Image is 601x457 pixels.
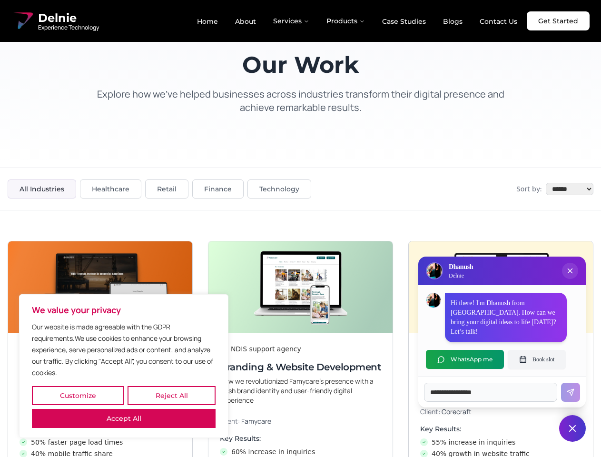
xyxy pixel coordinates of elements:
[527,11,590,30] a: Get Started
[220,434,381,443] h4: Key Results:
[88,88,514,114] p: Explore how we've helped businesses across industries transform their digital presence and achiev...
[80,179,141,199] button: Healthcare
[220,417,381,426] p: Client:
[374,13,434,30] a: Case Studies
[208,241,393,333] img: Branding & Website Development
[189,11,525,30] nav: Main
[227,13,264,30] a: About
[11,10,34,32] img: Delnie Logo
[189,13,226,30] a: Home
[420,437,581,447] li: 55% increase in inquiries
[559,415,586,442] button: Close chat
[426,350,504,369] button: WhatsApp me
[88,53,514,76] h1: Our Work
[427,263,442,278] img: Delnie Logo
[8,179,76,199] button: All Industries
[11,10,99,32] a: Delnie Logo Full
[319,11,373,30] button: Products
[128,386,216,405] button: Reject All
[32,386,124,405] button: Customize
[472,13,525,30] a: Contact Us
[409,241,593,333] img: Digital & Brand Revamp
[449,262,473,272] h3: Dhanush
[516,184,542,194] span: Sort by:
[508,350,566,369] button: Book slot
[435,13,470,30] a: Blogs
[192,179,244,199] button: Finance
[38,10,99,26] span: Delnie
[20,437,181,447] li: 50% faster page load times
[38,24,99,31] span: Experience Technology
[426,293,441,308] img: Dhanush
[32,409,216,428] button: Accept All
[451,298,561,337] p: Hi there! I'm Dhanush from [GEOGRAPHIC_DATA]. How can we bring your digital ideas to life [DATE]?...
[220,344,381,354] div: An NDIS support agency
[562,263,578,279] button: Close chat popup
[8,241,192,333] img: Next-Gen Website Development
[266,11,317,30] button: Services
[220,447,381,457] li: 60% increase in inquiries
[32,321,216,378] p: Our website is made agreeable with the GDPR requirements.We use cookies to enhance your browsing ...
[220,360,381,374] h3: Branding & Website Development
[449,272,473,279] p: Delnie
[220,377,381,405] p: How we revolutionized Famycare’s presence with a fresh brand identity and user-friendly digital e...
[32,304,216,316] p: We value your privacy
[241,417,271,426] span: Famycare
[247,179,311,199] button: Technology
[145,179,188,199] button: Retail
